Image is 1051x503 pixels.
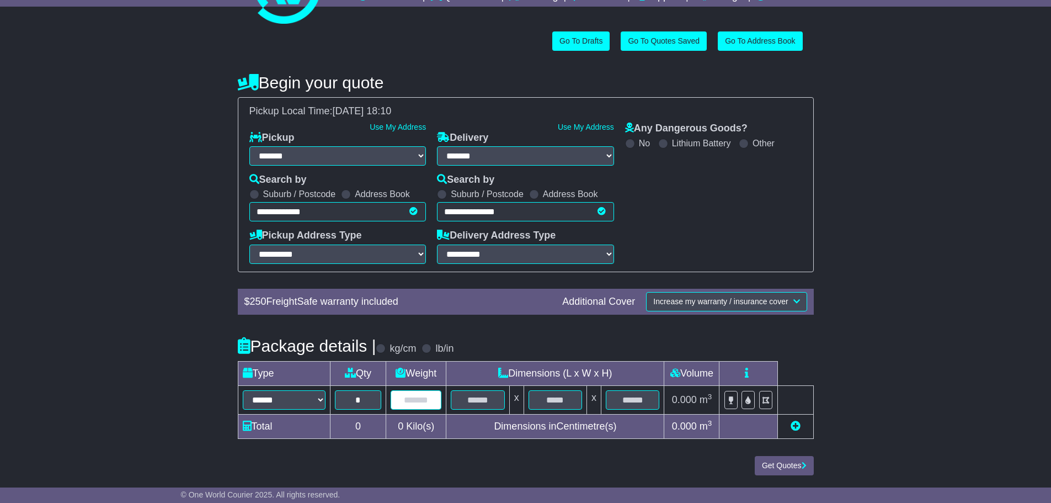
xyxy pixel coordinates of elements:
a: Add new item [791,421,801,432]
a: Use My Address [558,123,614,131]
td: Kilo(s) [386,414,446,438]
span: Increase my warranty / insurance cover [653,297,788,306]
label: Pickup [249,132,295,144]
td: 0 [330,414,386,438]
label: Any Dangerous Goods? [625,123,748,135]
div: Pickup Local Time: [244,105,808,118]
span: m [700,394,712,405]
label: No [639,138,650,149]
label: Suburb / Postcode [263,189,336,199]
td: x [587,385,601,414]
sup: 3 [708,419,712,427]
label: Other [753,138,775,149]
label: Delivery Address Type [437,230,556,242]
label: kg/cm [390,343,416,355]
span: [DATE] 18:10 [333,105,392,117]
span: m [700,421,712,432]
span: 250 [250,296,266,307]
div: Additional Cover [557,296,641,308]
div: $ FreightSafe warranty included [239,296,557,308]
label: Address Book [355,189,410,199]
td: Type [238,361,330,385]
label: Search by [437,174,494,186]
label: Lithium Battery [672,138,731,149]
label: Delivery [437,132,488,144]
td: Qty [330,361,386,385]
button: Get Quotes [755,456,814,475]
h4: Begin your quote [238,73,814,92]
span: © One World Courier 2025. All rights reserved. [181,490,340,499]
a: Go To Address Book [718,31,802,51]
label: Address Book [543,189,598,199]
td: Volume [664,361,719,385]
td: Weight [386,361,446,385]
h4: Package details | [238,337,376,355]
td: x [509,385,524,414]
a: Use My Address [370,123,426,131]
label: Pickup Address Type [249,230,362,242]
label: Search by [249,174,307,186]
td: Dimensions in Centimetre(s) [446,414,664,438]
label: lb/in [435,343,454,355]
span: 0.000 [672,421,697,432]
span: 0.000 [672,394,697,405]
td: Total [238,414,330,438]
a: Go To Quotes Saved [621,31,707,51]
button: Increase my warranty / insurance cover [646,292,807,311]
td: Dimensions (L x W x H) [446,361,664,385]
a: Go To Drafts [552,31,610,51]
sup: 3 [708,393,712,401]
label: Suburb / Postcode [451,189,524,199]
span: 0 [398,421,403,432]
